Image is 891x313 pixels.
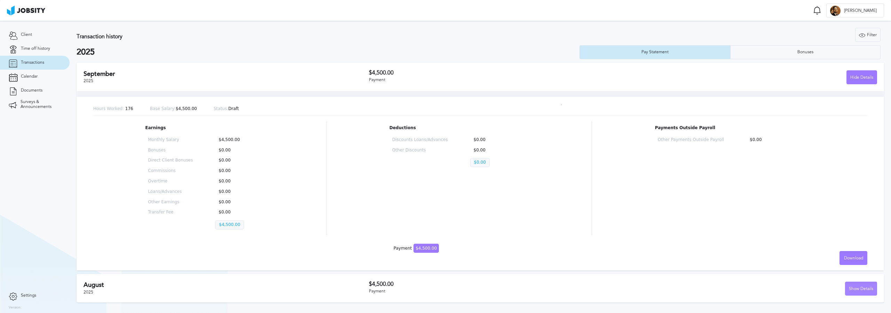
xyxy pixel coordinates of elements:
[470,138,526,142] p: $0.00
[77,47,579,57] h2: 2025
[839,251,867,265] button: Download
[21,293,36,298] span: Settings
[655,126,815,131] p: Payments Outside Payroll
[841,8,880,13] span: [PERSON_NAME]
[148,189,193,194] p: Loans/Advances
[746,138,812,142] p: $0.00
[394,246,439,251] div: Payment
[21,46,50,51] span: Time off history
[148,200,193,205] p: Other Earnings
[150,107,197,111] p: $4,500.00
[21,60,44,65] span: Transactions
[730,45,881,59] button: Bonuses
[148,179,193,184] p: Overtime
[148,148,193,153] p: Bonuses
[84,78,93,83] span: 2025
[369,78,623,83] div: Payment
[844,256,863,261] span: Download
[21,100,61,109] span: Surveys & Announcements
[84,281,369,289] h2: August
[413,244,439,253] span: $4,500.00
[855,28,881,42] button: Filter
[148,158,193,163] p: Direct Client Bonuses
[84,290,93,295] span: 2025
[93,106,124,111] span: Hours Worked:
[845,282,877,296] button: Show Details
[148,138,193,142] p: Monthly Salary
[215,169,260,173] p: $0.00
[148,169,193,173] p: Commissions
[145,126,263,131] p: Earnings
[9,306,22,310] label: Version:
[93,107,133,111] p: 176
[369,281,623,287] h3: $4,500.00
[148,210,193,215] p: Transfer Fee
[215,200,260,205] p: $0.00
[658,138,724,142] p: Other Payments Outside Payroll
[392,148,448,153] p: Other Discounts
[214,107,239,111] p: Draft
[215,189,260,194] p: $0.00
[215,148,260,153] p: $0.00
[215,179,260,184] p: $0.00
[470,158,490,167] p: $0.00
[21,88,42,93] span: Documents
[215,158,260,163] p: $0.00
[369,70,623,76] h3: $4,500.00
[77,33,517,40] h3: Transaction history
[847,71,877,85] div: Hide Details
[845,282,877,296] div: Show Details
[826,3,884,17] button: L[PERSON_NAME]
[470,148,526,153] p: $0.00
[215,220,244,229] p: $4,500.00
[369,289,623,294] div: Payment
[830,6,841,16] div: L
[794,50,817,55] div: Bonuses
[150,106,176,111] span: Base Salary:
[84,70,369,78] h2: September
[21,74,38,79] span: Calendar
[389,126,528,131] p: Deductions
[7,6,45,15] img: ab4bad089aa723f57921c736e9817d99.png
[21,32,32,37] span: Client
[215,210,260,215] p: $0.00
[638,50,672,55] div: Pay Statement
[392,138,448,142] p: Discounts Loans/Advances
[579,45,730,59] button: Pay Statement
[215,138,260,142] p: $4,500.00
[846,70,877,84] button: Hide Details
[214,106,228,111] span: Status:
